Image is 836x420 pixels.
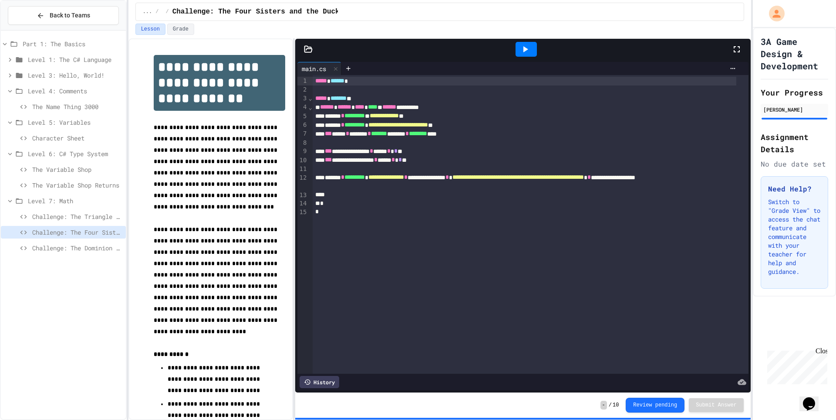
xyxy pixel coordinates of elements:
[297,156,308,165] div: 10
[761,159,828,169] div: No due date set
[50,11,90,20] span: Back to Teams
[297,112,308,121] div: 5
[297,103,308,112] div: 4
[32,181,122,190] span: The Variable Shop Returns
[28,118,122,127] span: Level 5: Variables
[768,184,821,194] h3: Need Help?
[3,3,60,55] div: Chat with us now!Close
[28,196,122,205] span: Level 7: Math
[297,85,308,94] div: 2
[768,198,821,276] p: Switch to "Grade View" to access the chat feature and communicate with your teacher for help and ...
[764,347,827,384] iframe: chat widget
[297,147,308,156] div: 9
[297,94,308,103] div: 3
[297,62,341,75] div: main.cs
[8,6,119,25] button: Back to Teams
[297,174,308,191] div: 12
[297,139,308,147] div: 8
[32,133,122,143] span: Character Sheet
[28,55,122,64] span: Level 1: The C# Language
[613,402,619,409] span: 10
[32,243,122,253] span: Challenge: The Dominion of Kings
[696,402,737,409] span: Submit Answer
[32,165,122,174] span: The Variable Shop
[689,398,744,412] button: Submit Answer
[609,402,612,409] span: /
[297,191,308,200] div: 13
[297,165,308,174] div: 11
[297,64,330,73] div: main.cs
[155,8,158,15] span: /
[308,104,312,111] span: Fold line
[626,398,684,413] button: Review pending
[297,199,308,208] div: 14
[799,385,827,411] iframe: chat widget
[28,86,122,96] span: Level 4: Comments
[600,401,607,410] span: -
[28,71,122,80] span: Level 3: Hello, World!
[135,24,165,35] button: Lesson
[308,95,312,102] span: Fold line
[23,39,122,48] span: Part 1: The Basics
[167,24,194,35] button: Grade
[763,106,826,113] div: [PERSON_NAME]
[297,121,308,130] div: 6
[32,212,122,221] span: Challenge: The Triangle Farmer
[761,131,828,155] h2: Assignment Details
[165,8,169,15] span: /
[28,149,122,158] span: Level 6: C# Type System
[300,376,339,388] div: History
[760,3,787,24] div: My Account
[297,77,308,85] div: 1
[32,102,122,111] span: The Name Thing 3000
[761,86,828,99] h2: Your Progress
[143,8,152,15] span: ...
[761,35,828,72] h1: 3A Game Design & Development
[172,7,356,17] span: Challenge: The Four Sisters and the Duckbear
[32,228,122,237] span: Challenge: The Four Sisters and the Duckbear
[297,130,308,138] div: 7
[297,208,308,217] div: 15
